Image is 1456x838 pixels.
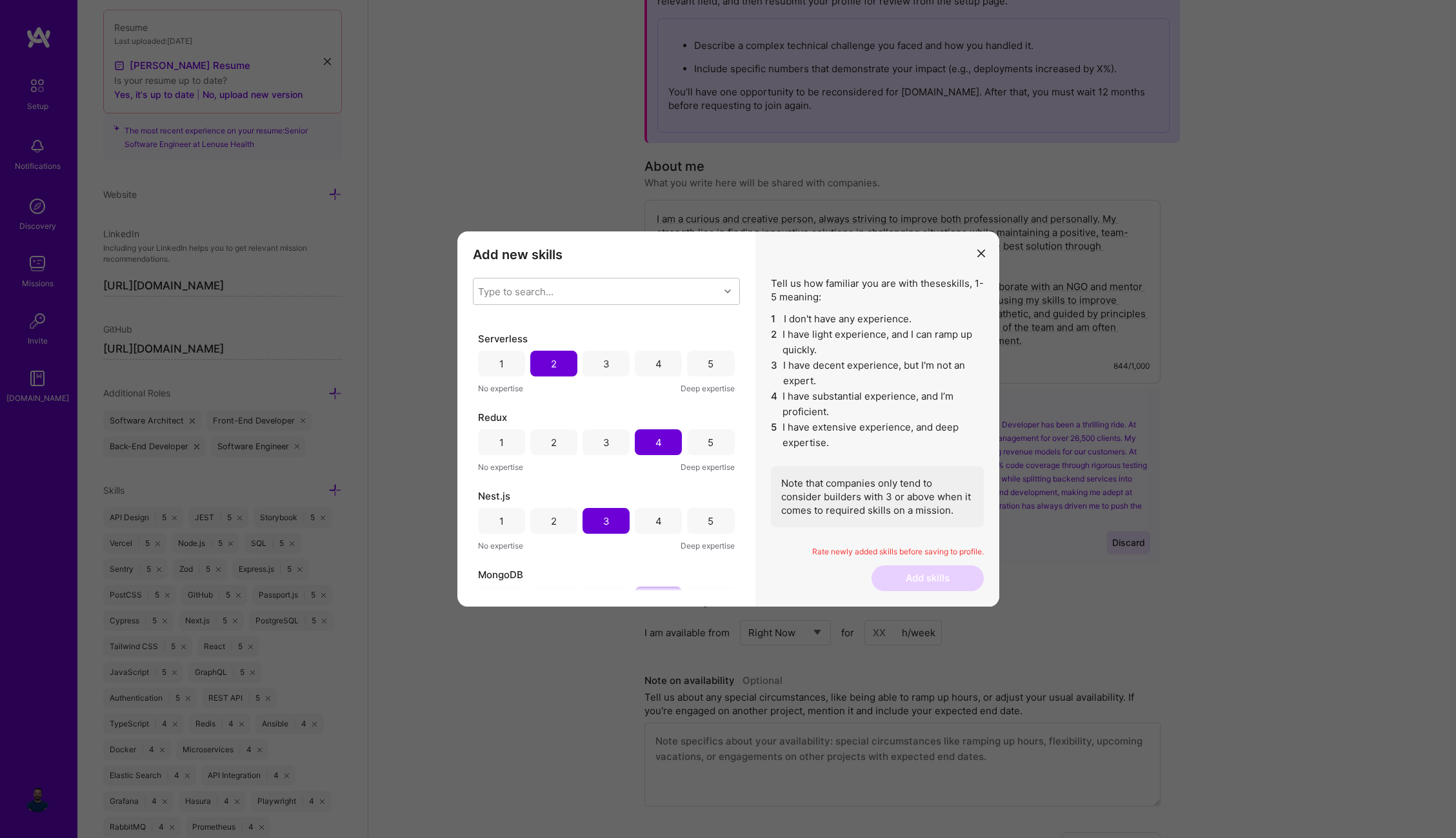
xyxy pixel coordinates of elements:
[708,436,713,449] div: 5
[478,460,523,474] span: No expertise
[655,357,662,371] div: 4
[771,547,984,558] p: Rate newly added skills before saving to profile.
[708,357,713,371] div: 5
[478,539,523,552] span: No expertise
[478,568,523,581] span: MongoDB
[655,436,662,449] div: 4
[771,311,779,327] span: 1
[771,311,984,327] li: I don't have any experience.
[478,489,510,503] span: Nest.js
[499,514,504,528] div: 1
[771,420,778,451] span: 5
[551,357,557,371] div: 2
[457,231,999,607] div: modal
[655,514,662,528] div: 4
[771,466,984,527] div: Note that companies only tend to consider builders with 3 or above when it comes to required skil...
[603,357,610,371] div: 3
[771,358,778,389] span: 3
[478,285,553,298] div: Type to search...
[708,514,713,528] div: 5
[499,357,504,371] div: 1
[771,327,778,358] span: 2
[771,277,984,527] div: Tell us how familiar you are with these skills , 1-5 meaning:
[771,420,984,451] li: I have extensive experience, and deep expertise.
[681,382,735,395] span: Deep expertise
[771,358,984,389] li: I have decent experience, but I'm not an expert.
[478,382,523,395] span: No expertise
[478,332,528,346] span: Serverless
[977,249,985,257] i: icon Close
[478,411,507,424] span: Redux
[681,460,735,474] span: Deep expertise
[551,514,557,528] div: 2
[681,539,735,552] span: Deep expertise
[499,436,504,449] div: 1
[771,327,984,358] li: I have light experience, and I can ramp up quickly.
[603,514,610,528] div: 3
[603,436,610,449] div: 3
[724,288,731,295] i: icon Chevron
[872,565,984,591] button: Add skills
[473,247,740,262] h3: Add new skills
[771,389,984,420] li: I have substantial experience, and I’m proficient.
[771,389,778,420] span: 4
[551,436,557,449] div: 2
